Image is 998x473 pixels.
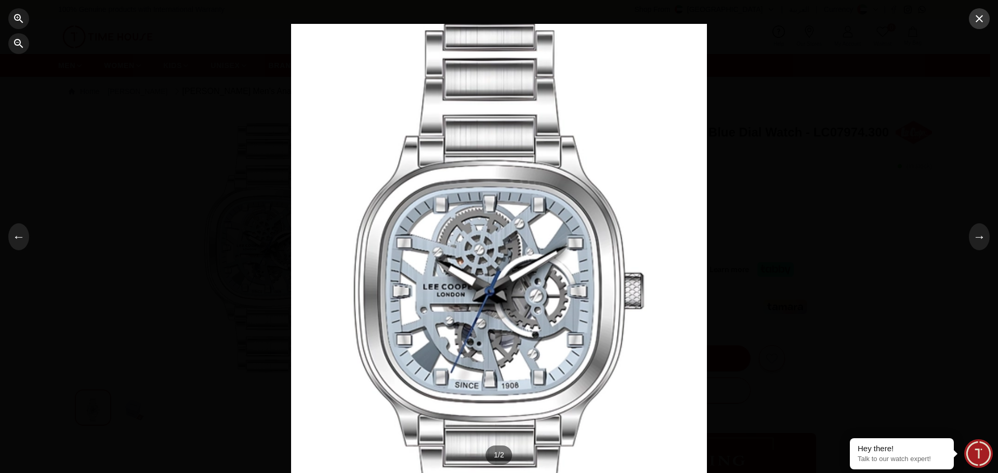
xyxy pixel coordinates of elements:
[858,443,946,454] div: Hey there!
[858,455,946,464] p: Talk to our watch expert!
[964,439,993,468] div: Chat Widget
[969,223,990,250] button: →
[8,223,29,250] button: ←
[485,445,512,465] div: 1 / 2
